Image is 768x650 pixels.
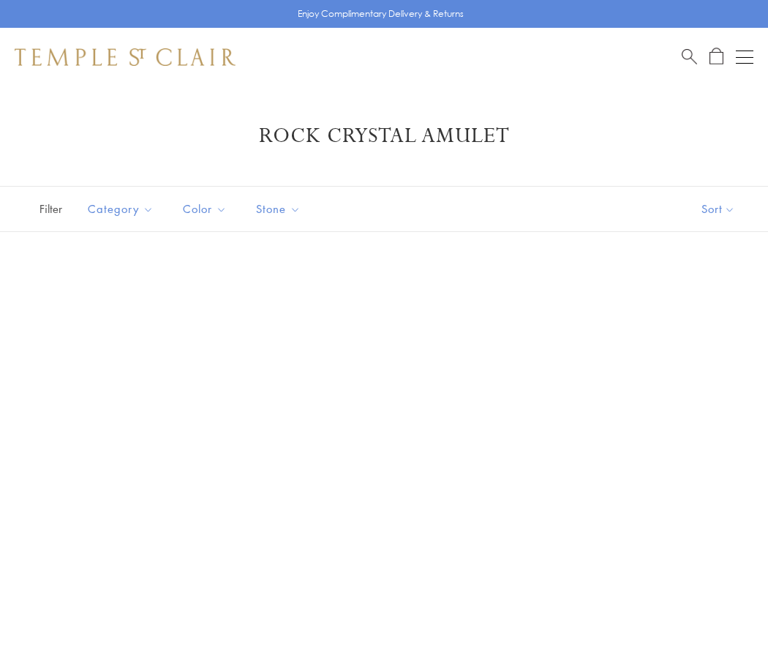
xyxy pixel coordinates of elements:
[249,200,312,218] span: Stone
[80,200,165,218] span: Category
[298,7,464,21] p: Enjoy Complimentary Delivery & Returns
[245,193,312,225] button: Stone
[77,193,165,225] button: Category
[669,187,768,231] button: Show sort by
[682,48,697,66] a: Search
[15,48,236,66] img: Temple St. Clair
[709,48,723,66] a: Open Shopping Bag
[736,48,753,66] button: Open navigation
[37,123,731,149] h1: Rock Crystal Amulet
[172,193,238,225] button: Color
[176,200,238,218] span: Color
